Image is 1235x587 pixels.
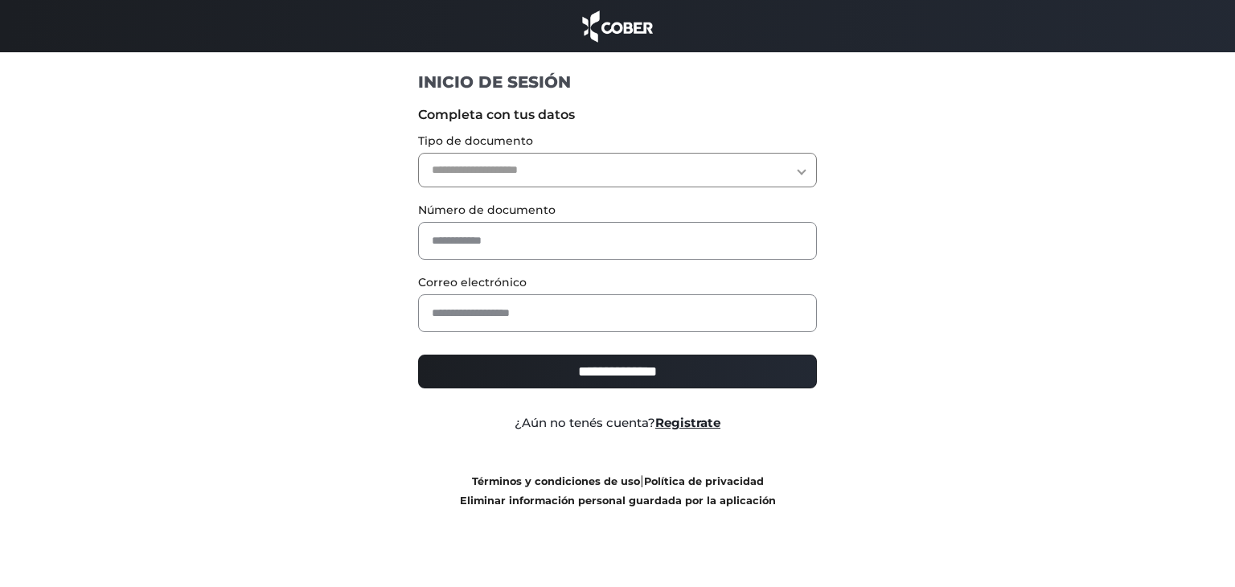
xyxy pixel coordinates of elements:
label: Tipo de documento [418,133,818,150]
div: | [406,471,830,510]
label: Correo electrónico [418,274,818,291]
h1: INICIO DE SESIÓN [418,72,818,92]
a: Términos y condiciones de uso [472,475,640,487]
a: Registrate [655,415,720,430]
label: Número de documento [418,202,818,219]
label: Completa con tus datos [418,105,818,125]
a: Eliminar información personal guardada por la aplicación [460,495,776,507]
a: Política de privacidad [644,475,764,487]
img: cober_marca.png [578,8,657,44]
div: ¿Aún no tenés cuenta? [406,414,830,433]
